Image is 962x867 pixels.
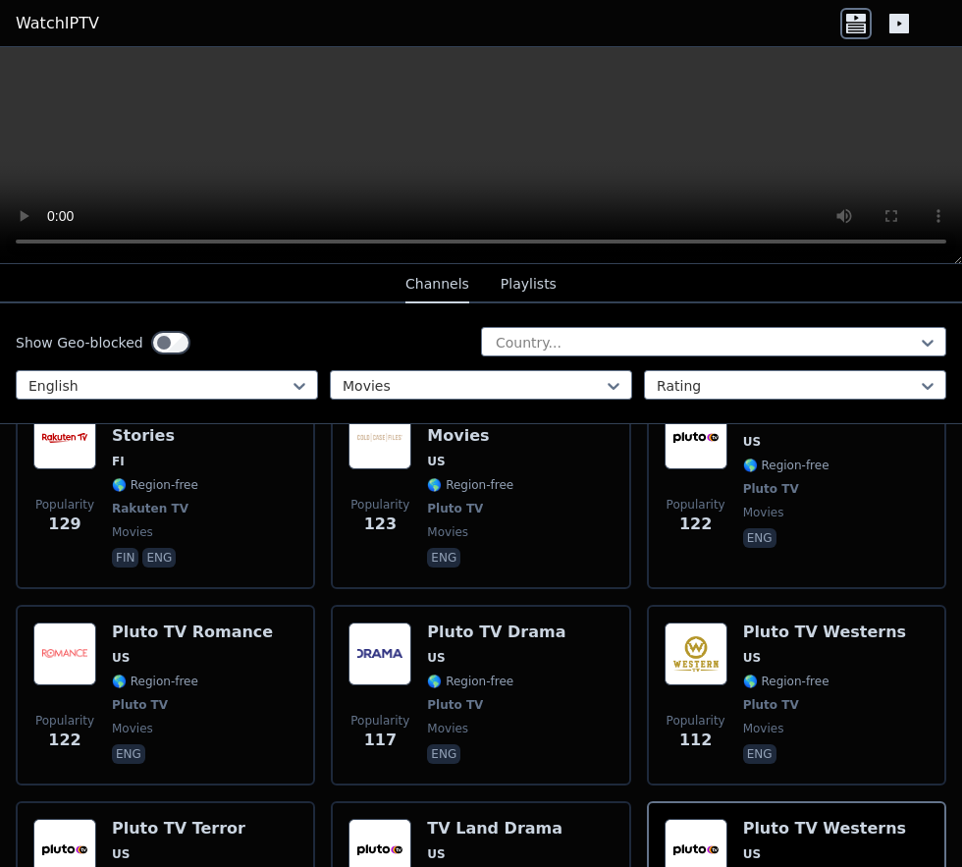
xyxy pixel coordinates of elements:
span: 🌎 Region-free [427,477,513,493]
span: Popularity [35,713,94,729]
h6: Pluto TV Westerns [743,819,906,839]
h6: Pluto TV Westerns [743,623,906,642]
p: eng [427,548,460,568]
span: US [743,434,761,450]
img: Rakuten TV Rakuten Stories [33,406,96,469]
span: Pluto TV [743,697,799,713]
span: Popularity [667,497,725,513]
span: 🌎 Region-free [743,674,829,689]
span: Pluto TV [427,501,483,516]
span: 129 [48,513,80,536]
span: Popularity [35,497,94,513]
p: eng [427,744,460,764]
span: 117 [364,729,397,752]
span: Popularity [350,713,409,729]
span: US [743,650,761,666]
span: movies [112,524,153,540]
span: movies [112,721,153,736]
span: US [112,846,130,862]
label: Show Geo-blocked [16,333,143,352]
span: Pluto TV [743,481,799,497]
h6: TV Land Drama [427,819,562,839]
button: Channels [405,266,469,303]
p: eng [743,528,776,548]
span: 🌎 Region-free [743,458,829,473]
span: Rakuten TV [112,501,188,516]
span: US [743,846,761,862]
span: Pluto TV [112,697,168,713]
span: Pluto TV [427,697,483,713]
span: movies [427,524,468,540]
span: 122 [48,729,80,752]
span: Popularity [667,713,725,729]
span: Popularity [350,497,409,513]
span: 123 [364,513,397,536]
span: US [427,454,445,469]
button: Playlists [501,266,557,303]
span: FI [112,454,125,469]
span: 🌎 Region-free [112,674,198,689]
span: movies [427,721,468,736]
p: fin [112,548,138,568]
h6: Pluto TV Romance [112,623,273,642]
p: eng [142,548,176,568]
img: Pluto TV Westerns [665,623,727,685]
span: US [112,650,130,666]
span: 🌎 Region-free [427,674,513,689]
h6: Pluto TV Drama [427,623,565,642]
span: 122 [679,513,712,536]
p: eng [743,744,776,764]
img: Pluto TV Horror [665,406,727,469]
span: 🌎 Region-free [112,477,198,493]
h6: Pluto TV Crime Movies [427,406,613,446]
a: WatchIPTV [16,12,99,35]
p: eng [112,744,145,764]
h6: Pluto TV Terror [112,819,245,839]
img: Pluto TV Drama [348,623,411,685]
span: movies [743,721,784,736]
span: US [427,650,445,666]
img: Pluto TV Crime Movies [348,406,411,469]
h6: Rakuten TV Rakuten Stories [112,406,297,446]
span: 112 [679,729,712,752]
img: Pluto TV Romance [33,623,96,685]
span: movies [743,505,784,520]
span: US [427,846,445,862]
